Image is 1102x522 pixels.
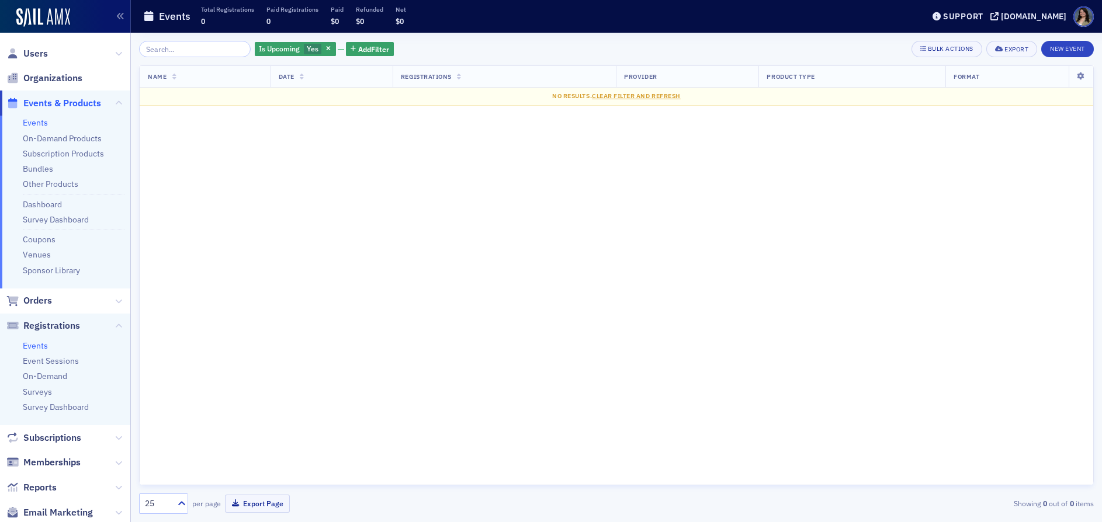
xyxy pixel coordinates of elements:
a: Surveys [23,387,52,397]
span: Organizations [23,72,82,85]
a: On-Demand [23,371,67,381]
button: Export [986,41,1037,57]
p: Total Registrations [201,5,254,13]
a: Subscription Products [23,148,104,159]
a: Survey Dashboard [23,214,89,225]
span: Product Type [767,72,815,81]
span: Users [23,47,48,60]
div: Support [943,11,983,22]
span: Provider [624,72,657,81]
div: [DOMAIN_NAME] [1001,11,1066,22]
span: Add Filter [358,44,389,54]
span: Registrations [23,319,80,332]
a: Venues [23,249,51,260]
a: Coupons [23,234,56,245]
button: Bulk Actions [912,41,982,57]
a: Organizations [6,72,82,85]
a: Reports [6,481,57,494]
h1: Events [159,9,190,23]
span: Is Upcoming [259,44,300,53]
a: Events [23,340,48,351]
p: Refunded [356,5,383,13]
p: Net [396,5,406,13]
a: Bundles [23,163,53,174]
span: Profile [1073,6,1094,27]
span: Registrations [401,72,452,81]
strong: 0 [1041,498,1049,509]
button: AddFilter [346,42,394,57]
span: 0 [201,16,205,26]
label: per page [192,498,221,509]
a: New Event [1041,43,1094,53]
span: Reports [23,481,57,494]
p: Paid [331,5,344,13]
input: Search… [139,41,251,57]
button: Export Page [225,495,290,513]
a: Sponsor Library [23,265,80,276]
div: Export [1004,46,1028,53]
span: Email Marketing [23,506,93,519]
a: On-Demand Products [23,133,102,144]
span: Subscriptions [23,431,81,444]
a: Other Products [23,179,78,189]
span: $0 [356,16,364,26]
span: Yes [307,44,318,53]
a: Email Marketing [6,506,93,519]
span: Orders [23,294,52,307]
span: Format [954,72,979,81]
a: Events [23,117,48,128]
div: Showing out of items [784,498,1094,509]
span: Date [279,72,294,81]
a: Memberships [6,456,81,469]
p: Paid Registrations [266,5,318,13]
span: Clear Filter and Refresh [592,92,681,100]
span: Events & Products [23,97,101,110]
strong: 0 [1068,498,1076,509]
a: Registrations [6,319,80,332]
div: Bulk Actions [928,46,973,52]
a: Subscriptions [6,431,81,444]
div: 25 [145,497,171,510]
span: Name [148,72,167,81]
button: [DOMAIN_NAME] [990,12,1070,20]
span: $0 [331,16,339,26]
span: $0 [396,16,404,26]
a: Survey Dashboard [23,402,89,412]
a: Orders [6,294,52,307]
div: Yes [255,42,336,57]
img: SailAMX [16,8,70,27]
span: 0 [266,16,271,26]
a: Dashboard [23,199,62,210]
div: No results. [148,92,1085,101]
a: Event Sessions [23,356,79,366]
span: Memberships [23,456,81,469]
a: Events & Products [6,97,101,110]
button: New Event [1041,41,1094,57]
a: Users [6,47,48,60]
